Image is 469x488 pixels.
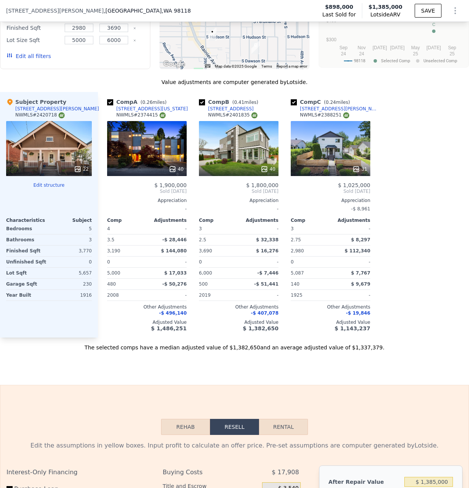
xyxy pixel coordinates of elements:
[259,419,308,435] button: Rental
[50,234,92,245] div: 3
[160,112,166,118] img: NWMLS Logo
[199,270,212,276] span: 6,000
[107,226,110,231] span: 4
[107,217,147,223] div: Comp
[346,310,370,316] span: -$ 19,846
[358,45,366,50] text: Nov
[7,441,462,450] div: Edit the assumptions in yellow boxes. Input profit to calculate an offer price. Pre-set assumptio...
[291,270,304,276] span: 5,087
[199,217,239,223] div: Comp
[137,100,169,105] span: ( miles)
[343,112,349,118] img: NWMLS Logo
[326,18,337,23] text: $400
[291,319,370,325] div: Adjusted Value
[199,259,202,265] span: 0
[7,465,144,479] div: Interest-Only Financing
[50,268,92,278] div: 5,657
[162,8,191,14] span: , WA 98118
[345,248,370,254] span: $ 112,340
[261,64,272,68] a: Terms (opens in new tab)
[351,206,370,212] span: -$ 8,961
[50,290,92,301] div: 1916
[352,165,367,173] div: 31
[6,98,66,106] div: Subject Property
[199,197,278,204] div: Appreciation
[208,106,254,112] div: [STREET_ADDRESS]
[291,234,329,245] div: 2.75
[151,325,187,331] span: $ 1,486,251
[291,188,370,194] span: Sold [DATE]
[331,217,370,223] div: Adjustments
[351,237,370,242] span: $ 8,297
[107,304,187,310] div: Other Adjustments
[332,223,370,234] div: -
[210,419,259,435] button: Resell
[107,290,145,301] div: 2008
[448,45,456,50] text: Sep
[107,106,188,112] a: [STREET_ADDRESS][US_STATE]
[107,281,116,287] span: 480
[291,304,370,310] div: Other Adjustments
[74,165,89,173] div: 22
[49,217,92,223] div: Subject
[148,223,187,234] div: -
[15,112,65,118] div: NWMLS # 2420718
[261,165,275,173] div: 40
[161,419,210,435] button: Rehab
[169,165,184,173] div: 40
[448,3,463,18] button: Show Options
[322,11,356,18] span: Last Sold for
[291,106,379,112] a: [STREET_ADDRESS][PERSON_NAME]
[291,217,331,223] div: Comp
[240,257,278,267] div: -
[107,319,187,325] div: Adjusted Value
[161,59,187,69] a: Open this area in Google Maps (opens a new window)
[325,3,353,11] span: $898,000
[413,51,418,57] text: 25
[6,223,47,234] div: Bedrooms
[326,100,336,105] span: 0.24
[208,112,257,118] div: NWMLS # 2401835
[199,319,278,325] div: Adjusted Value
[199,281,208,287] span: 500
[133,39,136,42] button: Clear
[59,112,65,118] img: NWMLS Logo
[321,100,353,105] span: ( miles)
[107,234,145,245] div: 3.5
[229,100,261,105] span: ( miles)
[147,217,187,223] div: Adjustments
[142,100,153,105] span: 0.26
[199,106,254,112] a: [STREET_ADDRESS]
[432,22,435,27] text: C
[381,58,410,63] text: Selected Comp
[208,28,217,41] div: 3917 S Hudson St
[161,248,187,254] span: $ 144,080
[107,204,187,214] div: -
[6,290,47,301] div: Year Built
[161,59,187,69] img: Google
[251,112,257,118] img: NWMLS Logo
[234,100,244,105] span: 0.41
[291,259,294,265] span: 0
[254,281,278,287] span: -$ 51,441
[332,257,370,267] div: -
[164,270,187,276] span: $ 17,033
[256,237,278,242] span: $ 32,338
[335,325,370,331] span: $ 1,143,237
[6,246,47,256] div: Finished Sqft
[50,279,92,289] div: 230
[354,58,365,63] text: 98118
[199,98,261,106] div: Comp B
[6,234,47,245] div: Bathrooms
[7,35,60,45] div: Lot Size Sqft
[251,41,260,54] div: 5041 Bowen Pl S
[215,64,257,68] span: Map data ©2025 Google
[256,248,278,254] span: $ 16,276
[300,106,379,112] div: [STREET_ADDRESS][PERSON_NAME]
[154,182,187,188] span: $ 1,900,000
[199,304,278,310] div: Other Adjustments
[243,325,278,331] span: $ 1,382,650
[291,98,353,106] div: Comp C
[351,270,370,276] span: $ 7,767
[159,310,187,316] span: -$ 496,140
